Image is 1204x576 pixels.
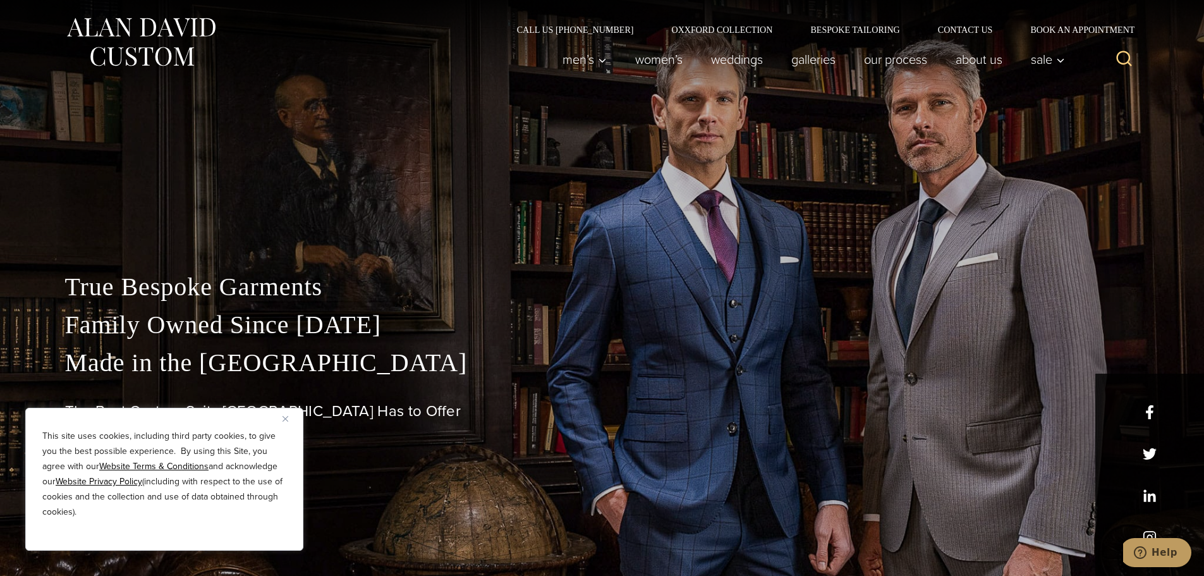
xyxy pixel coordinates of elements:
a: Oxxford Collection [652,25,791,34]
img: Alan David Custom [65,14,217,70]
a: Call Us [PHONE_NUMBER] [498,25,653,34]
nav: Secondary Navigation [498,25,1140,34]
img: Close [283,416,288,422]
p: This site uses cookies, including third party cookies, to give you the best possible experience. ... [42,429,286,520]
a: About Us [941,47,1016,72]
button: Child menu of Men’s [548,47,621,72]
a: Website Terms & Conditions [99,460,209,473]
a: Women’s [621,47,696,72]
a: Our Process [849,47,941,72]
button: View Search Form [1109,44,1140,75]
button: Close [283,411,298,426]
a: Book an Appointment [1011,25,1139,34]
iframe: Opens a widget where you can chat to one of our agents [1123,538,1191,570]
button: Child menu of Sale [1016,47,1071,72]
a: Bespoke Tailoring [791,25,918,34]
a: Contact Us [919,25,1012,34]
a: Website Privacy Policy [56,475,142,488]
a: weddings [696,47,777,72]
h1: The Best Custom Suits [GEOGRAPHIC_DATA] Has to Offer [65,402,1140,420]
p: True Bespoke Garments Family Owned Since [DATE] Made in the [GEOGRAPHIC_DATA] [65,268,1140,382]
a: Galleries [777,47,849,72]
nav: Primary Navigation [548,47,1071,72]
